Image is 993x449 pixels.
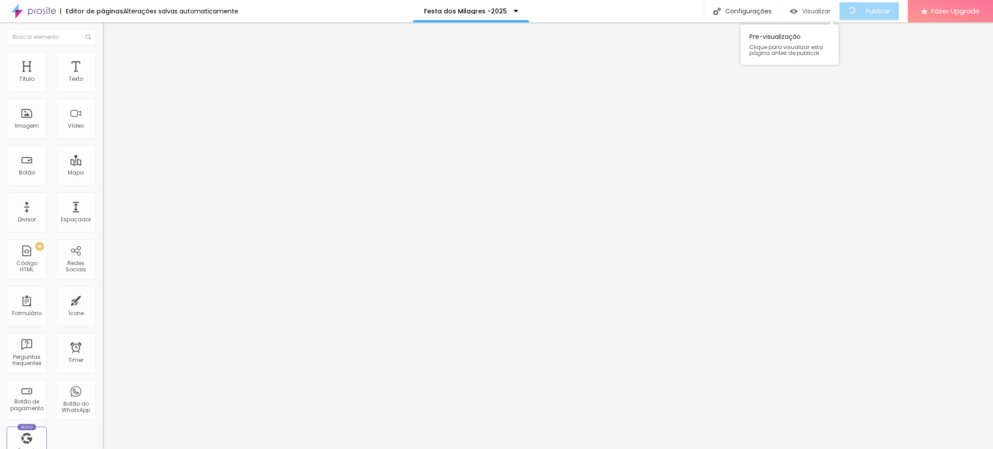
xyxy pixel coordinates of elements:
img: Icone [713,8,721,15]
div: Redes Sociais [58,260,93,273]
div: Botão [19,170,35,176]
div: Novo [17,424,37,430]
img: view-1.svg [790,8,798,15]
div: Botão do WhatsApp [58,401,93,414]
div: Formulário [12,310,42,316]
iframe: Editor [103,22,993,449]
span: Visualizar [802,8,831,15]
span: Clique para visualizar esta página antes de publicar. [749,44,830,56]
div: Editor de páginas [60,8,123,14]
div: Espaçador [61,216,91,223]
p: Festa dos Milagres -2025 [424,8,507,14]
span: Publicar [866,8,890,15]
div: Texto [69,76,83,82]
div: Timer [68,357,83,363]
div: Mapa [68,170,84,176]
div: Vídeo [68,123,84,129]
img: Icone [86,34,91,40]
input: Buscar elemento [7,29,96,45]
div: Pre-visualização [740,25,839,65]
div: Imagem [15,123,39,129]
div: Ícone [68,310,84,316]
div: Código HTML [9,260,44,273]
button: Publicar [839,2,899,20]
div: Perguntas frequentes [9,354,44,367]
div: Alterações salvas automaticamente [123,8,238,14]
div: Botão de pagamento [9,399,44,412]
span: Fazer Upgrade [931,7,980,15]
div: Título [19,76,34,82]
button: Visualizar [781,2,839,20]
div: Divisor [18,216,36,223]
